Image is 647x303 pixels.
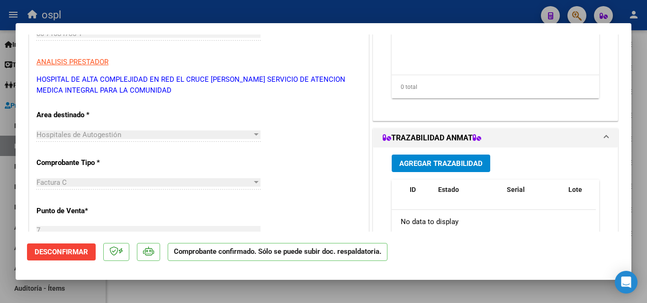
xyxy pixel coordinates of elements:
div: 0 total [392,75,599,99]
span: Estado [438,186,459,193]
span: Serial [507,186,525,193]
div: Open Intercom Messenger [615,271,638,294]
span: ID [410,186,416,193]
button: Agregar Trazabilidad [392,155,490,172]
p: Punto de Venta [36,206,134,216]
span: Factura C [36,178,67,187]
div: No data to display [392,210,596,234]
p: Comprobante confirmado. Sólo se puede subir doc. respaldatoria. [168,243,387,261]
span: Hospitales de Autogestión [36,130,121,139]
p: Area destinado * [36,110,134,121]
datatable-header-cell: Estado [434,180,503,211]
span: ANALISIS PRESTADOR [36,58,108,66]
h1: TRAZABILIDAD ANMAT [383,132,481,144]
datatable-header-cell: Lote [565,180,605,211]
span: Desconfirmar [35,248,88,256]
datatable-header-cell: ID [406,180,434,211]
datatable-header-cell: Serial [503,180,565,211]
p: HOSPITAL DE ALTA COMPLEJIDAD EN RED EL CRUCE [PERSON_NAME] SERVICIO DE ATENCION MEDICA INTEGRAL P... [36,74,361,95]
button: Desconfirmar [27,243,96,260]
mat-expansion-panel-header: TRAZABILIDAD ANMAT [373,129,618,147]
p: Comprobante Tipo * [36,157,134,168]
span: Agregar Trazabilidad [399,159,483,168]
span: Lote [568,186,582,193]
